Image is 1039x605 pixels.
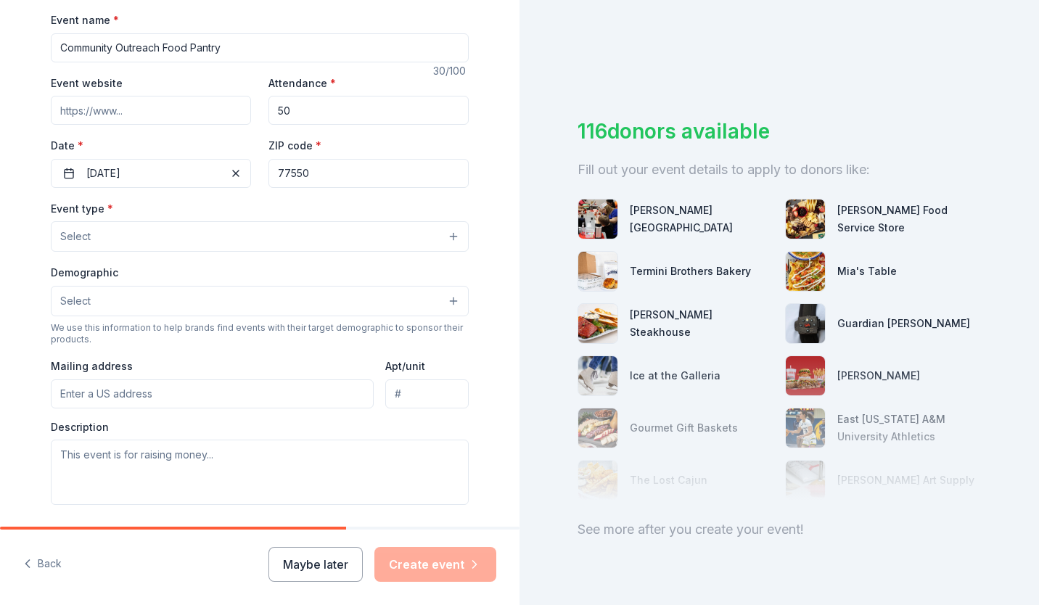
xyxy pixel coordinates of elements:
[51,221,469,252] button: Select
[51,379,374,408] input: Enter a US address
[578,158,981,181] div: Fill out your event details to apply to donors like:
[385,379,469,408] input: #
[51,322,469,345] div: We use this information to help brands find events with their target demographic to sponsor their...
[630,202,773,236] div: [PERSON_NAME][GEOGRAPHIC_DATA]
[837,315,970,332] div: Guardian [PERSON_NAME]
[578,116,981,147] div: 116 donors available
[385,359,425,374] label: Apt/unit
[786,304,825,343] img: photo for Guardian Angel Device
[837,202,981,236] div: [PERSON_NAME] Food Service Store
[51,96,251,125] input: https://www...
[630,263,751,280] div: Termini Brothers Bakery
[786,199,825,239] img: photo for Gordon Food Service Store
[578,304,617,343] img: photo for Perry's Steakhouse
[837,263,897,280] div: Mia's Table
[268,96,469,125] input: 20
[630,306,773,341] div: [PERSON_NAME] Steakhouse
[51,420,109,435] label: Description
[51,33,469,62] input: Spring Fundraiser
[268,159,469,188] input: 12345 (U.S. only)
[51,266,118,280] label: Demographic
[268,76,336,91] label: Attendance
[60,228,91,245] span: Select
[268,139,321,153] label: ZIP code
[268,547,363,582] button: Maybe later
[578,518,981,541] div: See more after you create your event!
[578,199,617,239] img: photo for Dr Pepper Museum
[51,359,133,374] label: Mailing address
[51,159,251,188] button: [DATE]
[51,286,469,316] button: Select
[23,549,62,580] button: Back
[51,524,192,539] label: What are you looking for?
[786,252,825,291] img: photo for Mia's Table
[51,139,251,153] label: Date
[51,202,113,216] label: Event type
[578,252,617,291] img: photo for Termini Brothers Bakery
[51,76,123,91] label: Event website
[51,13,119,28] label: Event name
[60,292,91,310] span: Select
[433,62,469,80] div: 30 /100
